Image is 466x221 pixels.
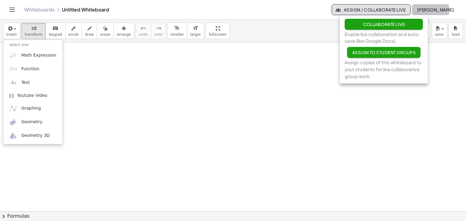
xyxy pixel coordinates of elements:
[452,32,460,37] span: load
[345,19,423,30] button: Collaborate Live
[154,32,163,37] span: redo
[205,23,230,39] button: fullscreen
[9,65,17,73] img: f_x.png
[21,80,30,86] span: Text
[363,21,405,27] span: Collaborate Live
[3,115,62,129] a: Geometry
[21,52,56,58] span: Math Expression
[85,32,94,37] span: draw
[25,32,42,37] span: transform
[24,7,55,13] a: Whiteboards
[9,79,17,86] img: Aa.png
[190,32,201,37] span: larger
[21,119,42,125] span: Geometry
[3,90,62,102] a: Youtube Video
[435,32,444,37] span: save
[3,23,20,39] button: insert
[417,7,454,12] span: [PERSON_NAME]
[412,4,459,15] button: [PERSON_NAME]
[52,25,58,32] i: keyboard
[171,32,184,37] span: smaller
[209,32,226,37] span: fullscreen
[136,23,151,39] button: undoundo
[6,32,17,37] span: insert
[7,5,17,15] button: Toggle navigation
[100,32,110,37] span: erase
[448,23,463,39] button: load
[9,104,17,112] img: ggb-graphing.svg
[174,25,180,32] i: format_size
[167,23,187,39] button: format_sizesmaller
[3,48,62,62] a: Math Expression
[156,25,161,32] i: redo
[17,93,47,99] span: Youtube Video
[9,132,17,140] img: ggb-3d.svg
[151,23,166,39] button: redoredo
[337,7,406,12] span: Assign / Collaborate Live
[352,50,416,55] span: Assign to Student Groups
[21,105,41,111] span: Graphing
[3,76,62,89] a: Text
[345,31,423,45] div: Enable live collaboration and auto-save (like Google Docs).
[69,32,79,37] span: scrub
[9,51,17,59] img: sqrt_x.png
[332,4,411,15] button: Assign / Collaborate Live
[3,129,62,143] a: Geometry 3D
[21,23,46,39] button: transform
[82,23,97,39] button: draw
[3,62,62,76] a: Function
[65,23,82,39] button: scrub
[21,133,50,139] span: Geometry 3D
[97,23,113,39] button: erase
[46,23,66,39] button: keyboardkeypad
[347,47,420,58] button: Assign to Student Groups
[193,25,198,32] i: format_size
[140,25,146,32] i: undo
[187,23,204,39] button: format_sizelarger
[9,118,17,126] img: ggb-geometry.svg
[21,66,39,72] span: Function
[432,23,447,39] button: save
[49,32,62,37] span: keypad
[117,32,131,37] span: arrange
[3,101,62,115] a: Graphing
[139,32,148,37] span: undo
[345,59,423,80] div: Assign copies of this whiteboard to your students for live collaborative group work.
[3,41,62,48] li: select one:
[113,23,134,39] button: arrange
